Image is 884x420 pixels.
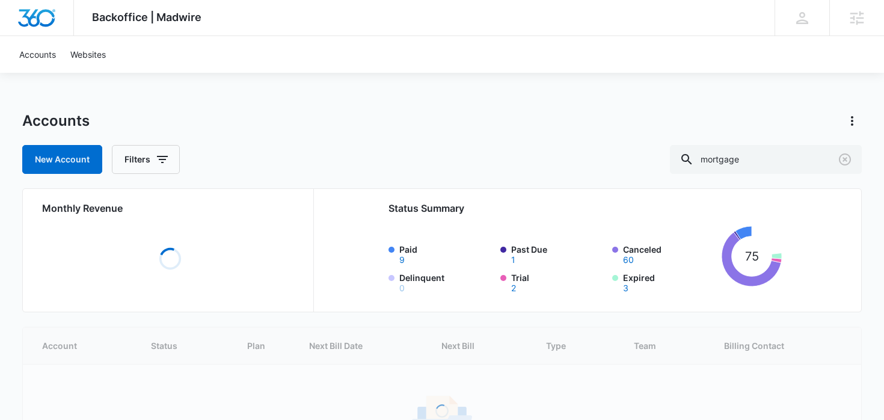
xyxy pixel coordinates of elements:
[843,111,862,131] button: Actions
[835,150,855,169] button: Clear
[399,271,493,292] label: Delinquent
[388,201,782,215] h2: Status Summary
[511,243,605,264] label: Past Due
[112,145,180,174] button: Filters
[511,271,605,292] label: Trial
[399,256,405,264] button: Paid
[623,284,628,292] button: Expired
[623,243,717,264] label: Canceled
[623,271,717,292] label: Expired
[670,145,862,174] input: Search
[92,11,201,23] span: Backoffice | Madwire
[511,256,515,264] button: Past Due
[22,112,90,130] h1: Accounts
[745,249,759,264] tspan: 75
[399,243,493,264] label: Paid
[12,36,63,73] a: Accounts
[63,36,113,73] a: Websites
[22,145,102,174] a: New Account
[623,256,634,264] button: Canceled
[42,201,299,215] h2: Monthly Revenue
[511,284,516,292] button: Trial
